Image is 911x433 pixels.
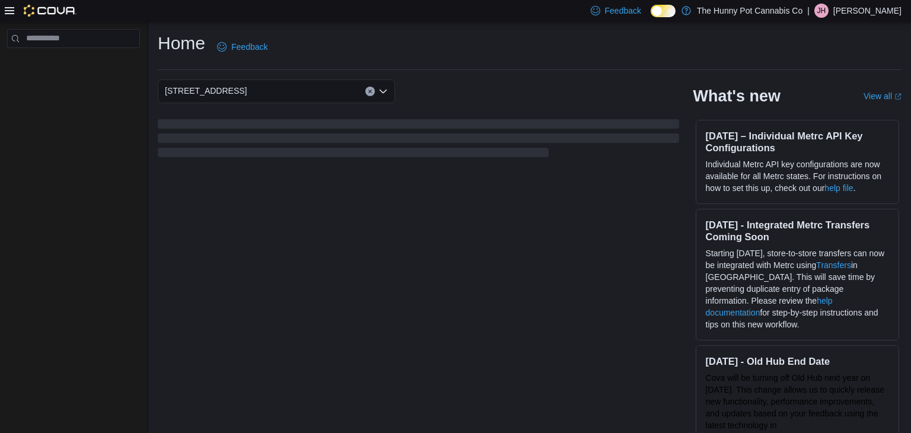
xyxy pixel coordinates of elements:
[706,219,889,243] h3: [DATE] - Integrated Metrc Transfers Coming Soon
[817,4,826,18] span: JH
[833,4,902,18] p: [PERSON_NAME]
[24,5,77,17] img: Cova
[158,31,205,55] h1: Home
[7,50,140,79] nav: Complex example
[894,93,902,100] svg: External link
[706,296,833,317] a: help documentation
[651,5,676,17] input: Dark Mode
[706,355,889,367] h3: [DATE] - Old Hub End Date
[706,130,889,154] h3: [DATE] – Individual Metrc API Key Configurations
[814,4,829,18] div: Jason Harrison
[158,122,679,160] span: Loading
[165,84,247,98] span: [STREET_ADDRESS]
[693,87,781,106] h2: What's new
[824,183,853,193] a: help file
[231,41,267,53] span: Feedback
[605,5,641,17] span: Feedback
[807,4,810,18] p: |
[378,87,388,96] button: Open list of options
[212,35,272,59] a: Feedback
[706,158,889,194] p: Individual Metrc API key configurations are now available for all Metrc states. For instructions ...
[365,87,375,96] button: Clear input
[697,4,802,18] p: The Hunny Pot Cannabis Co
[816,260,851,270] a: Transfers
[864,91,902,101] a: View allExternal link
[706,247,889,330] p: Starting [DATE], store-to-store transfers can now be integrated with Metrc using in [GEOGRAPHIC_D...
